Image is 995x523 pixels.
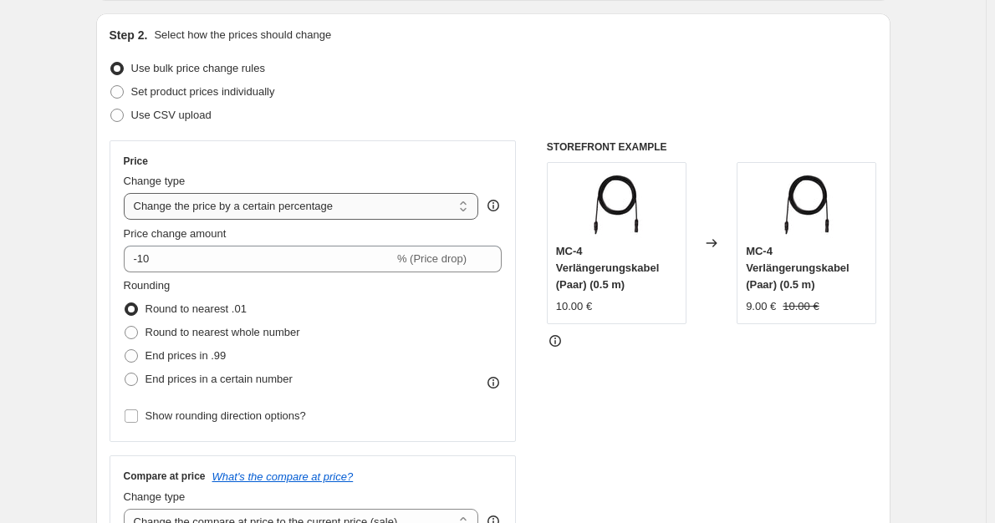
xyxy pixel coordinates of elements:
span: Round to nearest whole number [145,326,300,338]
span: Change type [124,175,186,187]
span: Show rounding direction options? [145,409,306,422]
span: Change type [124,490,186,503]
h3: Compare at price [124,470,206,483]
span: Round to nearest .01 [145,302,247,315]
div: 9.00 € [746,298,776,315]
p: Select how the prices should change [154,27,331,43]
span: MC-4 Verlängerungskabel (Paar) (0.5 m) [556,245,660,291]
span: MC-4 Verlängerungskabel (Paar) (0.5 m) [746,245,850,291]
span: End prices in .99 [145,349,227,362]
img: kabel.3_1_80x.webp [583,171,650,238]
img: kabel.3_1_80x.webp [773,171,840,238]
h3: Price [124,155,148,168]
div: help [485,197,502,214]
h6: STOREFRONT EXAMPLE [547,140,877,154]
span: Rounding [124,279,171,292]
span: Use bulk price change rules [131,62,265,74]
span: End prices in a certain number [145,373,293,385]
input: -15 [124,246,394,272]
span: % (Price drop) [397,252,467,265]
span: Use CSV upload [131,109,212,121]
h2: Step 2. [110,27,148,43]
strike: 10.00 € [783,298,819,315]
span: Price change amount [124,227,227,240]
button: What's the compare at price? [212,470,354,483]
div: 10.00 € [556,298,592,315]
span: Set product prices individually [131,85,275,98]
